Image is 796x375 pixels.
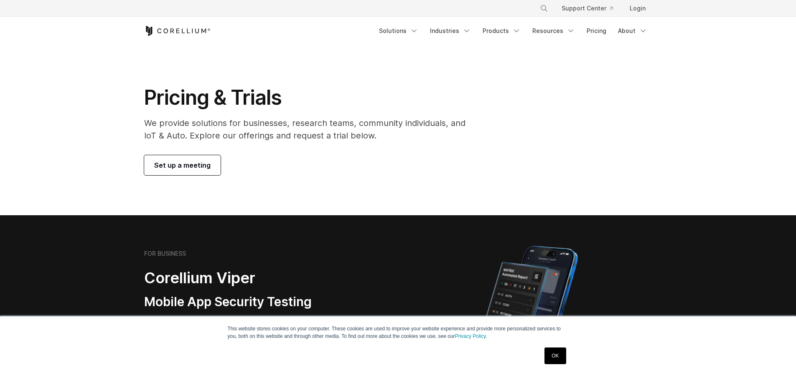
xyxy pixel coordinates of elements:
[425,23,476,38] a: Industries
[144,294,358,310] h3: Mobile App Security Testing
[555,1,620,16] a: Support Center
[537,1,552,16] button: Search
[374,23,423,38] a: Solutions
[374,23,652,38] div: Navigation Menu
[144,250,186,257] h6: FOR BUSINESS
[144,117,477,142] p: We provide solutions for businesses, research teams, community individuals, and IoT & Auto. Explo...
[530,1,652,16] div: Navigation Menu
[228,325,569,340] p: This website stores cookies on your computer. These cookies are used to improve your website expe...
[144,155,221,175] a: Set up a meeting
[144,26,211,36] a: Corellium Home
[527,23,580,38] a: Resources
[623,1,652,16] a: Login
[144,269,358,287] h2: Corellium Viper
[478,23,526,38] a: Products
[144,85,477,110] h1: Pricing & Trials
[544,347,566,364] a: OK
[154,160,211,170] span: Set up a meeting
[455,333,487,339] a: Privacy Policy.
[582,23,611,38] a: Pricing
[613,23,652,38] a: About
